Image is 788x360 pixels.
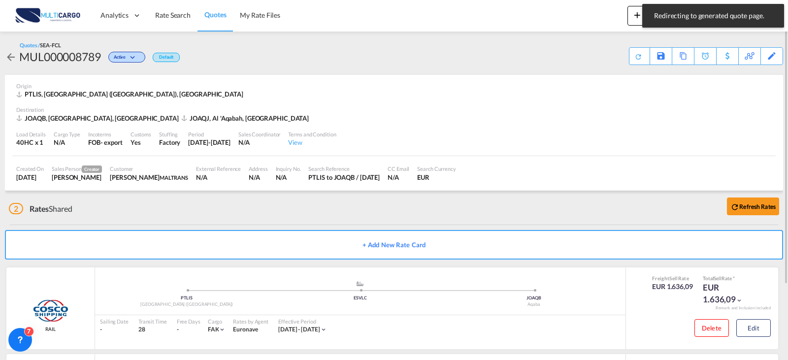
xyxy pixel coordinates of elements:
[233,326,258,333] span: Euronave
[131,138,151,147] div: Yes
[388,165,409,172] div: CC Email
[240,11,280,19] span: My Rate Files
[40,42,61,48] span: SEA-FCL
[233,318,268,325] div: Rates by Agent
[25,90,243,98] span: PTLIS, [GEOGRAPHIC_DATA] ([GEOGRAPHIC_DATA]), [GEOGRAPHIC_DATA]
[714,275,722,281] span: Sell
[650,48,672,65] div: Save As Template
[196,173,241,182] div: N/A
[16,131,46,138] div: Load Details
[114,54,128,64] span: Active
[9,203,72,214] div: Shared
[736,297,743,304] md-icon: icon-chevron-down
[288,131,336,138] div: Terms and Condition
[128,55,140,61] md-icon: icon-chevron-down
[32,298,68,323] img: COSCO
[447,295,621,301] div: JOAQB
[278,326,320,334] div: 01 Oct 2025 - 31 Oct 2025
[308,165,380,172] div: Search Reference
[276,165,301,172] div: Inquiry No.
[52,173,102,182] div: Ricardo Santos
[627,6,672,26] button: icon-plus 400-fgNewicon-chevron-down
[16,114,181,123] div: JOAQB, Aqaba, Middle East
[20,41,61,49] div: Quotes /SEA-FCL
[82,165,102,173] span: Creator
[15,4,81,27] img: 82db67801a5411eeacfdbd8acfa81e61.png
[155,11,191,19] span: Rate Search
[249,165,267,172] div: Address
[54,131,80,138] div: Cargo Type
[30,204,49,213] span: Rates
[278,326,320,333] span: [DATE] - [DATE]
[708,305,778,311] div: Remark and Inclusion included
[732,275,735,281] span: Subject to Remarks
[16,90,246,98] div: PTLIS, Lisbon (Lisboa), Europe
[16,82,772,90] div: Origin
[276,173,301,182] div: N/A
[196,165,241,172] div: External Reference
[5,230,783,260] button: + Add New Rate Card
[159,131,180,138] div: Stuffing
[110,165,188,172] div: Customer
[730,202,739,211] md-icon: icon-refresh
[45,326,56,332] span: RAIL
[447,301,621,308] div: Aqaba
[159,138,180,147] div: Factory Stuffing
[417,165,456,172] div: Search Currency
[110,173,188,182] div: Lana Abu
[703,275,752,282] div: Total Rate
[631,11,668,19] span: New
[138,326,167,334] div: 28
[5,51,17,63] md-icon: icon-arrow-left
[181,114,311,123] div: JOAQJ, Al 'Aqabah, Middle East
[238,138,280,147] div: N/A
[177,318,200,325] div: Free Days
[417,173,456,182] div: EUR
[273,295,447,301] div: ESVLC
[669,275,678,281] span: Sell
[153,53,180,62] div: Default
[177,326,179,334] div: -
[5,49,19,65] div: icon-arrow-left
[100,326,129,334] div: -
[634,52,643,61] md-icon: icon-refresh
[100,138,123,147] div: - export
[652,282,693,292] div: EUR 1.636,09
[631,9,643,21] md-icon: icon-plus 400-fg
[54,138,80,147] div: N/A
[88,131,123,138] div: Incoterms
[204,10,226,19] span: Quotes
[101,49,148,65] div: Change Status Here
[320,326,327,333] md-icon: icon-chevron-down
[238,131,280,138] div: Sales Coordinator
[16,165,44,172] div: Created On
[188,131,230,138] div: Period
[652,275,693,282] div: Freight Rate
[9,203,23,214] span: 2
[727,197,779,215] button: icon-refreshRefresh Rates
[19,49,101,65] div: MUL000008789
[160,174,188,181] span: MALTRANS
[249,173,267,182] div: N/A
[219,326,226,333] md-icon: icon-chevron-down
[651,11,775,21] span: Redirecting to generated quote page.
[634,48,645,61] div: Quote PDF is not available at this time
[208,326,219,333] span: FAK
[16,173,44,182] div: 14 Oct 2025
[100,295,273,301] div: PTLIS
[100,10,129,20] span: Analytics
[100,301,273,308] div: [GEOGRAPHIC_DATA] ([GEOGRAPHIC_DATA])
[736,319,771,337] button: Edit
[188,138,230,147] div: 22 Nov 2025
[703,282,752,305] div: EUR 1.636,09
[739,203,776,210] b: Refresh Rates
[138,318,167,325] div: Transit Time
[16,138,46,147] div: 40HC x 1
[208,318,226,325] div: Cargo
[88,138,100,147] div: FOB
[288,138,336,147] div: View
[388,173,409,182] div: N/A
[131,131,151,138] div: Customs
[100,318,129,325] div: Sailing Date
[308,173,380,182] div: PTLIS to JOAQB / 14 Oct 2025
